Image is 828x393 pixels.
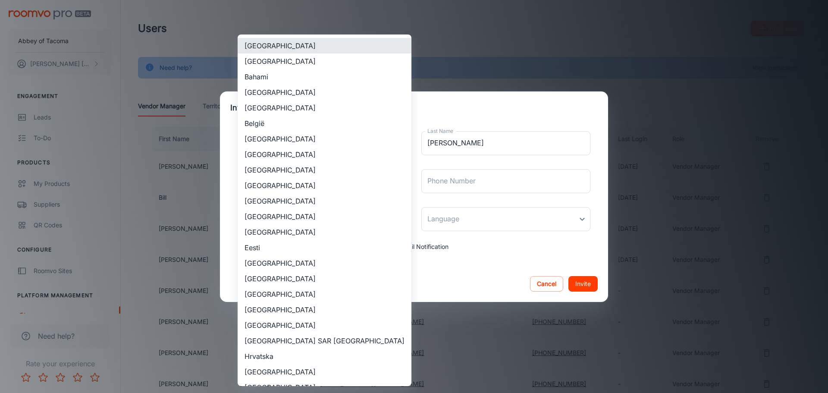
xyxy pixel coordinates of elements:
li: [GEOGRAPHIC_DATA] [238,38,411,53]
li: [GEOGRAPHIC_DATA] [238,224,411,240]
li: [GEOGRAPHIC_DATA] [238,364,411,380]
li: [GEOGRAPHIC_DATA] [238,147,411,162]
li: [GEOGRAPHIC_DATA] SAR [GEOGRAPHIC_DATA] [238,333,411,349]
li: [GEOGRAPHIC_DATA] [238,131,411,147]
li: [GEOGRAPHIC_DATA] [238,100,411,116]
li: [GEOGRAPHIC_DATA] [238,255,411,271]
li: [GEOGRAPHIC_DATA] [238,318,411,333]
li: [GEOGRAPHIC_DATA] [238,85,411,100]
li: [GEOGRAPHIC_DATA] [238,302,411,318]
li: Hrvatska [238,349,411,364]
li: [GEOGRAPHIC_DATA] [238,209,411,224]
li: [GEOGRAPHIC_DATA] [238,193,411,209]
li: Eesti [238,240,411,255]
li: België [238,116,411,131]
li: [GEOGRAPHIC_DATA] [238,162,411,178]
li: [GEOGRAPHIC_DATA] [238,286,411,302]
li: [GEOGRAPHIC_DATA] [238,178,411,193]
li: [GEOGRAPHIC_DATA] [238,53,411,69]
li: Bahami [238,69,411,85]
li: [GEOGRAPHIC_DATA] [238,271,411,286]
